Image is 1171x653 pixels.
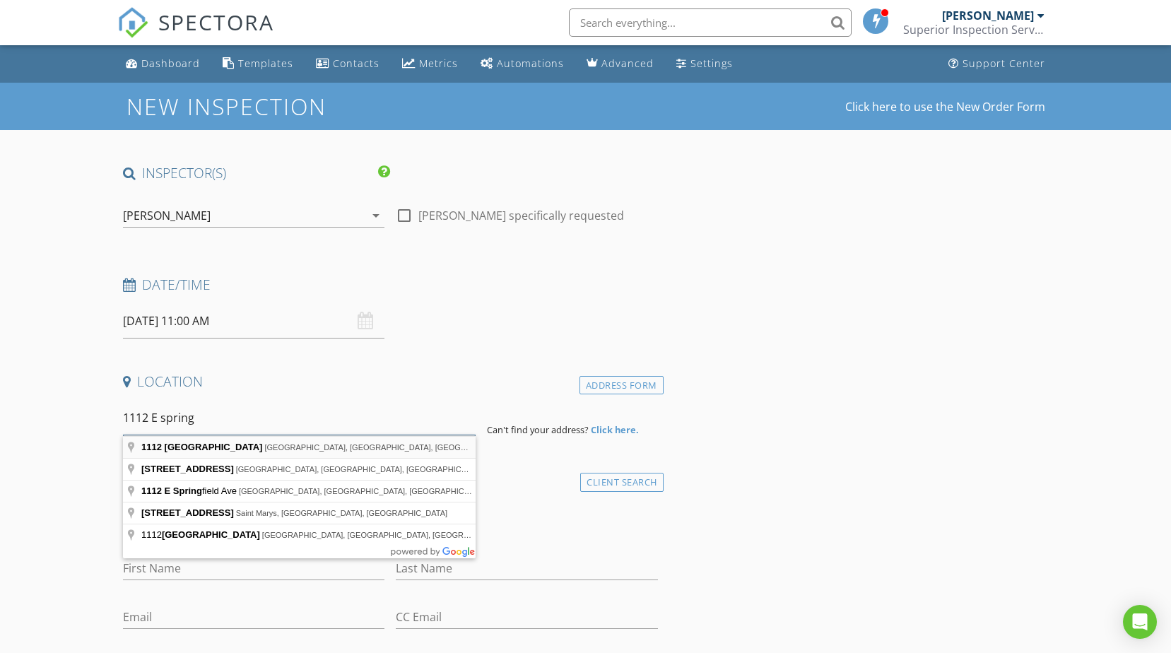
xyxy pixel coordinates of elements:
a: Contacts [310,51,385,77]
a: Advanced [581,51,659,77]
a: Automations (Basic) [475,51,570,77]
span: 1112 [141,442,162,452]
a: Settings [671,51,739,77]
div: Dashboard [141,57,200,70]
span: field Ave [141,486,239,496]
i: arrow_drop_down [367,207,384,224]
a: Dashboard [120,51,206,77]
input: Search everything... [569,8,852,37]
strong: Click here. [591,423,639,436]
div: Client Search [580,473,664,492]
img: The Best Home Inspection Software - Spectora [117,7,148,38]
div: Automations [497,57,564,70]
div: [PERSON_NAME] [942,8,1034,23]
a: Metrics [396,51,464,77]
span: [GEOGRAPHIC_DATA] [162,529,260,540]
span: [GEOGRAPHIC_DATA], [GEOGRAPHIC_DATA], [GEOGRAPHIC_DATA] [239,487,490,495]
div: Advanced [601,57,654,70]
a: Support Center [943,51,1051,77]
span: 1112 [141,529,262,540]
span: Can't find your address? [487,423,589,436]
h4: Date/Time [123,276,658,294]
div: Metrics [419,57,458,70]
div: Contacts [333,57,379,70]
div: Support Center [963,57,1045,70]
h4: Location [123,372,658,391]
span: E Spring [165,486,202,496]
span: [GEOGRAPHIC_DATA], [GEOGRAPHIC_DATA], [GEOGRAPHIC_DATA] [236,465,488,473]
span: 1112 [141,486,162,496]
input: Select date [123,304,385,339]
div: Settings [690,57,733,70]
h4: INSPECTOR(S) [123,164,391,182]
div: Templates [238,57,293,70]
label: [PERSON_NAME] specifically requested [418,208,624,223]
span: [GEOGRAPHIC_DATA], [GEOGRAPHIC_DATA], [GEOGRAPHIC_DATA] [264,443,516,452]
span: SPECTORA [158,7,274,37]
a: Click here to use the New Order Form [845,101,1045,112]
a: Templates [217,51,299,77]
span: [STREET_ADDRESS] [141,464,234,474]
span: [STREET_ADDRESS] [141,507,234,518]
div: Superior Inspection Services [903,23,1045,37]
span: Saint Marys, [GEOGRAPHIC_DATA], [GEOGRAPHIC_DATA] [236,509,447,517]
div: Open Intercom Messenger [1123,605,1157,639]
h1: New Inspection [126,94,440,119]
div: [PERSON_NAME] [123,209,211,222]
input: Address Search [123,401,476,435]
a: SPECTORA [117,19,274,49]
span: [GEOGRAPHIC_DATA], [GEOGRAPHIC_DATA], [GEOGRAPHIC_DATA] [262,531,514,539]
div: Address Form [579,376,664,395]
span: [GEOGRAPHIC_DATA] [165,442,263,452]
